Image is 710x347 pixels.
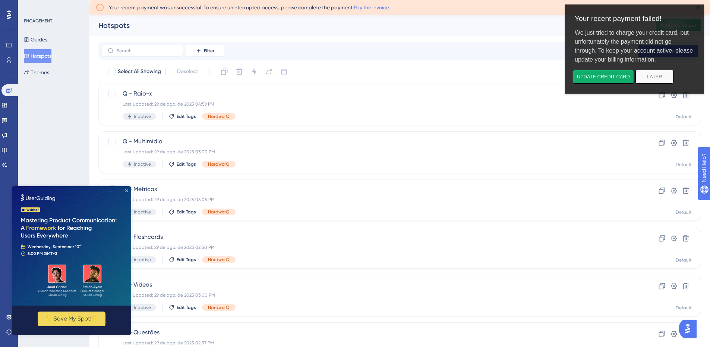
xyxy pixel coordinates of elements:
[208,257,230,263] span: HardworQ
[8,70,69,84] button: Update credit card
[123,197,617,203] div: Last Updated: 29 de ago. de 2025 03:05 PM
[118,67,161,76] span: Select All Showing
[168,113,196,119] button: Edit Tags
[208,113,230,119] span: HardworQ
[208,161,230,167] span: HardworQ
[123,244,617,250] div: Last Updated: 29 de ago. de 2025 02:50 PM
[4,23,135,70] div: We just tried to charge your credit card, but unfortunately the payment did not go through. To ke...
[134,209,151,215] span: Inactive
[168,257,196,263] button: Edit Tags
[208,209,230,215] span: HardworQ
[204,48,214,54] span: Filter
[123,137,617,146] span: Q - Multimídia
[123,89,617,98] span: Q - Raio-x
[168,209,196,215] button: Edit Tags
[186,45,224,57] button: Filter
[123,280,617,289] span: Q - Vídeos
[24,33,47,46] button: Guides
[24,66,49,79] button: Themes
[177,209,196,215] span: Edit Tags
[26,125,94,140] button: ✨ Save My Spot!✨
[170,65,205,78] button: Deselect
[134,113,151,119] span: Inactive
[4,9,135,23] div: Your recent payment failed!
[676,209,692,215] div: Default
[676,257,692,263] div: Default
[134,304,151,310] span: Inactive
[117,48,177,53] input: Search
[123,340,617,346] div: Last Updated: 29 de ago. de 2025 02:57 PM
[134,257,151,263] span: Inactive
[98,20,638,31] div: Hotspots
[177,161,196,167] span: Edit Tags
[177,304,196,310] span: Edit Tags
[354,4,390,10] a: Pay the invoice.
[134,161,151,167] span: Inactive
[168,161,196,167] button: Edit Tags
[123,292,617,298] div: Last Updated: 29 de ago. de 2025 03:00 PM
[123,185,617,194] span: Q - Métricas
[168,304,196,310] button: Edit Tags
[24,18,52,24] div: ENGAGEMENT
[123,232,617,241] span: Q - Flashcards
[123,101,617,107] div: Last Updated: 29 de ago. de 2025 04:59 PM
[123,328,617,337] span: Q - Questões
[177,67,198,76] span: Deselect
[123,149,617,155] div: Last Updated: 29 de ago. de 2025 03:00 PM
[18,2,47,11] span: Need Help?
[676,162,692,168] div: Default
[71,70,109,84] button: Later
[109,3,390,12] span: Your recent payment was unsuccessful. To ensure uninterrupted access, please complete the payment.
[24,49,51,63] button: Hotspots
[679,318,701,340] iframe: UserGuiding AI Assistant Launcher
[177,257,196,263] span: Edit Tags
[177,113,196,119] span: Edit Tags
[208,304,230,310] span: HardworQ
[676,305,692,311] div: Default
[113,3,116,6] div: Close Preview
